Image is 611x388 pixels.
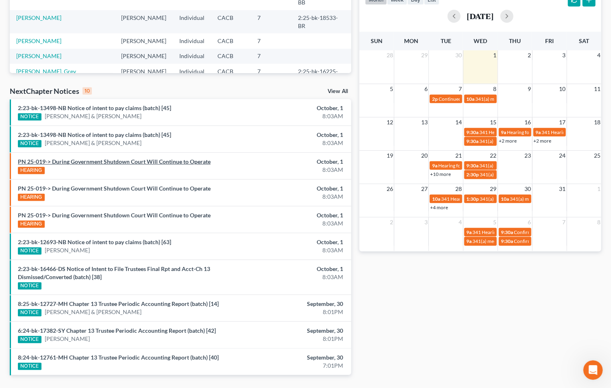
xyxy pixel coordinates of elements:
[13,145,127,176] div: If you’ve had multiple failed attempts after waiting 10 minutes and need to file by the end of th...
[45,335,90,343] a: [PERSON_NAME]
[45,112,141,120] a: [PERSON_NAME] & [PERSON_NAME]
[13,69,108,76] b: 🚨 Notice: MFA Filing Issue 🚨
[389,217,394,227] span: 2
[5,3,21,19] button: go back
[18,336,41,343] div: NOTICE
[240,335,343,343] div: 8:01PM
[432,196,440,202] span: 10a
[441,37,451,44] span: Tue
[240,104,343,112] div: October, 1
[476,96,593,102] span: 341(a) meeting for [PERSON_NAME] [PERSON_NAME]
[562,217,567,227] span: 7
[420,50,428,60] span: 29
[480,196,559,202] span: 341(a) meeting for [PERSON_NAME]
[240,265,343,273] div: October, 1
[173,10,211,33] td: Individual
[240,139,343,147] div: 8:03AM
[45,246,90,254] a: [PERSON_NAME]
[240,238,343,246] div: October, 1
[467,238,472,244] span: 9a
[441,196,557,202] span: 341 Hearing for [PERSON_NAME] & [PERSON_NAME]
[240,273,343,281] div: 8:03AM
[527,84,532,94] span: 9
[424,84,428,94] span: 6
[16,37,61,44] a: [PERSON_NAME]
[420,151,428,160] span: 20
[501,129,507,135] span: 9a
[420,184,428,194] span: 27
[10,86,92,96] div: NextChapter Notices
[18,131,171,138] a: 2:23-bk-13498-NB Notice of intent to pay claims (batch) [45]
[45,308,141,316] a: [PERSON_NAME] & [PERSON_NAME]
[371,37,383,44] span: Sun
[26,266,32,273] button: Emoji picker
[499,138,517,144] a: +2 more
[83,87,92,95] div: 10
[18,185,211,192] a: PN 25-019-> During Government Shutdown Court Will Continue to Operate
[291,10,352,33] td: 2:25-bk-18533-BR
[593,117,601,127] span: 18
[240,219,343,228] div: 8:03AM
[424,217,428,227] span: 3
[13,266,19,273] button: Upload attachment
[386,184,394,194] span: 26
[240,362,343,370] div: 7:01PM
[39,266,45,273] button: Gif picker
[562,50,567,60] span: 3
[467,196,479,202] span: 1:30p
[559,184,567,194] span: 31
[18,158,211,165] a: PN 25-019-> During Government Shutdown Court Will Continue to Operate
[527,50,532,60] span: 2
[16,68,76,75] a: [PERSON_NAME], Grey
[328,89,348,94] a: View All
[596,50,601,60] span: 4
[240,158,343,166] div: October, 1
[489,151,498,160] span: 22
[115,49,173,64] td: [PERSON_NAME]
[211,33,251,48] td: CACB
[467,129,479,135] span: 9:30a
[7,64,156,231] div: Emma says…
[173,64,211,87] td: Individual
[593,84,601,94] span: 11
[251,49,291,64] td: 7
[386,151,394,160] span: 19
[480,129,552,135] span: 341 Hearing for [PERSON_NAME]
[524,117,532,127] span: 16
[18,354,219,361] a: 8:24-bk-12761-MH Chapter 13 Trustee Periodic Accounting Report (batch) [40]
[173,33,211,48] td: Individual
[480,163,558,169] span: 341(a) meeting for [PERSON_NAME]
[240,308,343,316] div: 8:01PM
[386,117,394,127] span: 12
[211,49,251,64] td: CACB
[18,238,171,245] a: 2:23-bk-12693-NB Notice of intent to pay claims (batch) [63]
[127,3,143,19] button: Home
[240,246,343,254] div: 8:03AM
[404,37,418,44] span: Mon
[18,194,45,201] div: HEARING
[467,138,479,144] span: 9:30a
[432,163,437,169] span: 9a
[480,171,520,178] span: 341(a) Meeting for
[510,196,589,202] span: 341(a) meeting for [PERSON_NAME]
[18,104,171,111] a: 2:23-bk-13498-NB Notice of intent to pay claims (batch) [45]
[467,12,494,20] h2: [DATE]
[18,309,41,316] div: NOTICE
[536,129,541,135] span: 9a
[579,37,589,44] span: Sat
[13,108,127,140] div: If you experience this issue, please wait at least between filing attempts to allow MFA to reset ...
[432,96,438,102] span: 2p
[39,4,92,10] h1: [PERSON_NAME]
[52,266,58,273] button: Start recording
[474,37,487,44] span: Wed
[23,4,36,17] img: Profile image for Emma
[455,151,463,160] span: 21
[240,327,343,335] div: September, 30
[173,49,211,64] td: Individual
[240,300,343,308] div: September, 30
[501,238,513,244] span: 9:30a
[240,166,343,174] div: 8:03AM
[458,217,463,227] span: 4
[473,238,551,244] span: 341(a) meeting for [PERSON_NAME]
[240,193,343,201] div: 8:03AM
